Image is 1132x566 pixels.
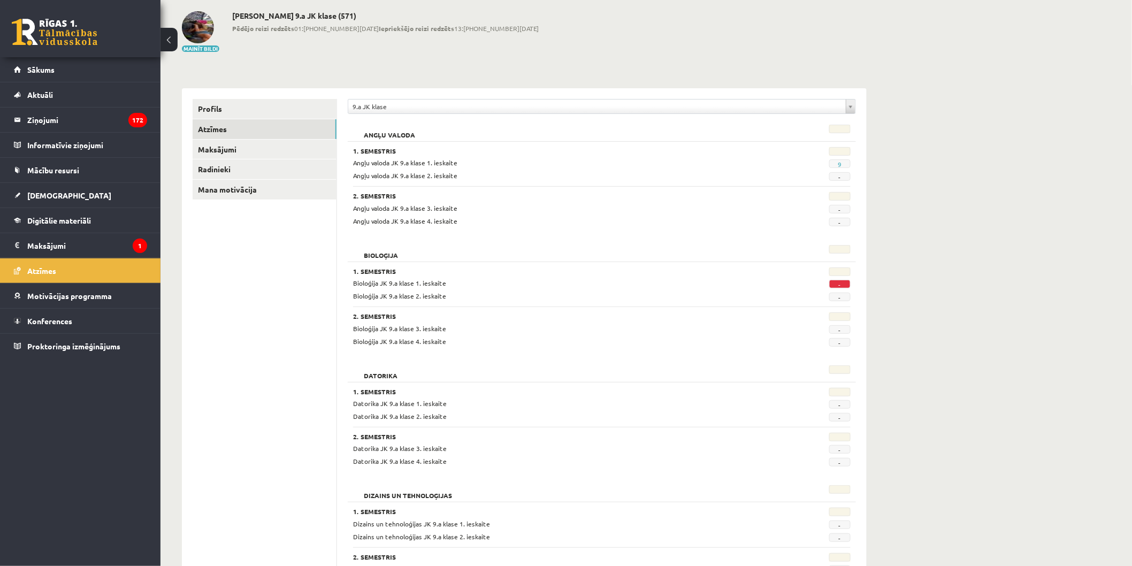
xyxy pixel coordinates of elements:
a: Informatīvie ziņojumi [14,133,147,157]
span: Datorika JK 9.a klase 1. ieskaite [353,399,447,408]
h2: Datorika [353,365,408,376]
span: Motivācijas programma [27,291,112,301]
span: Bioloģija JK 9.a klase 1. ieskaite [353,279,446,287]
a: Atzīmes [193,119,336,139]
a: Profils [193,99,336,119]
h3: 2. Semestris [353,192,765,200]
span: - [829,400,851,409]
a: Aktuāli [14,82,147,107]
legend: Informatīvie ziņojumi [27,133,147,157]
span: Angļu valoda JK 9.a klase 1. ieskaite [353,158,457,167]
b: Pēdējo reizi redzēts [232,24,294,33]
a: Ziņojumi172 [14,108,147,132]
span: Bioloģija JK 9.a klase 3. ieskaite [353,324,446,333]
b: Iepriekšējo reizi redzēts [379,24,454,33]
legend: Maksājumi [27,233,147,258]
h2: Bioloģija [353,245,409,256]
a: Konferences [14,309,147,333]
span: - [829,338,851,347]
span: - [829,172,851,181]
a: Atzīmes [14,258,147,283]
a: Sākums [14,57,147,82]
h2: Angļu valoda [353,125,426,135]
span: Mācību resursi [27,165,79,175]
a: Mācību resursi [14,158,147,182]
span: Angļu valoda JK 9.a klase 3. ieskaite [353,204,457,212]
a: Maksājumi1 [14,233,147,258]
span: Proktoringa izmēģinājums [27,341,120,351]
span: Angļu valoda JK 9.a klase 4. ieskaite [353,217,457,225]
span: - [829,218,851,226]
h3: 1. Semestris [353,508,765,515]
span: Angļu valoda JK 9.a klase 2. ieskaite [353,171,457,180]
span: 9.a JK klase [353,100,842,113]
h3: 2. Semestris [353,433,765,440]
h2: Dizains un tehnoloģijas [353,485,463,496]
span: - [829,445,851,454]
h3: 1. Semestris [353,388,765,395]
a: 9.a JK klase [348,100,855,113]
span: 01:[PHONE_NUMBER][DATE] 13:[PHONE_NUMBER][DATE] [232,24,539,33]
span: - [829,413,851,422]
span: Konferences [27,316,72,326]
span: - [829,293,851,301]
button: Mainīt bildi [182,45,219,52]
span: Dizains un tehnoloģijas JK 9.a klase 1. ieskaite [353,519,490,528]
h2: [PERSON_NAME] 9.a JK klase (571) [232,11,539,20]
span: - [829,533,851,542]
legend: Ziņojumi [27,108,147,132]
a: Maksājumi [193,140,336,159]
a: [DEMOGRAPHIC_DATA] [14,183,147,208]
span: Bioloģija JK 9.a klase 4. ieskaite [353,337,446,346]
a: Radinieki [193,159,336,179]
span: Atzīmes [27,266,56,276]
a: Proktoringa izmēģinājums [14,334,147,358]
span: [DEMOGRAPHIC_DATA] [27,190,111,200]
a: Motivācijas programma [14,284,147,308]
span: Aktuāli [27,90,53,100]
a: 9 [838,160,842,169]
span: Dizains un tehnoloģijas JK 9.a klase 2. ieskaite [353,532,490,541]
img: Evelīna Bernatoviča [182,11,214,43]
a: Mana motivācija [193,180,336,200]
span: Bioloģija JK 9.a klase 2. ieskaite [353,292,446,300]
span: Datorika JK 9.a klase 2. ieskaite [353,412,447,420]
i: 1 [133,239,147,253]
a: Rīgas 1. Tālmācības vidusskola [12,19,97,45]
span: Datorika JK 9.a klase 3. ieskaite [353,444,447,453]
span: Sākums [27,65,55,74]
a: Digitālie materiāli [14,208,147,233]
span: - [829,280,851,288]
span: - [829,521,851,529]
span: Datorika JK 9.a klase 4. ieskaite [353,457,447,465]
h3: 1. Semestris [353,147,765,155]
span: - [829,205,851,213]
i: 172 [128,113,147,127]
h3: 1. Semestris [353,267,765,275]
span: - [829,325,851,334]
span: Digitālie materiāli [27,216,91,225]
h3: 2. Semestris [353,312,765,320]
span: - [829,458,851,466]
h3: 2. Semestris [353,553,765,561]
